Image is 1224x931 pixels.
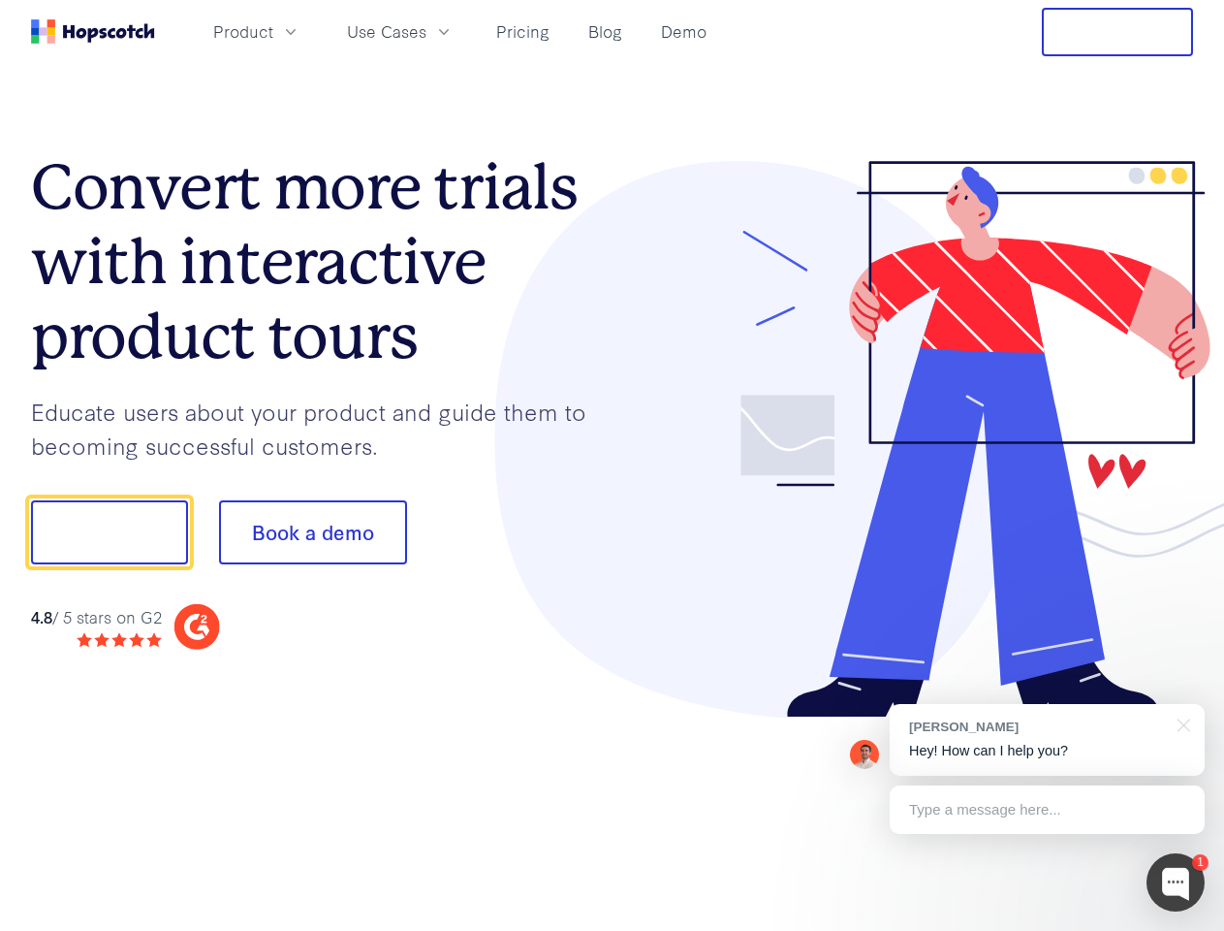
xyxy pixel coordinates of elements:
button: Use Cases [335,16,465,48]
button: Book a demo [219,500,407,564]
a: Blog [581,16,630,48]
span: Use Cases [347,19,426,44]
a: Pricing [488,16,557,48]
img: Mark Spera [850,740,879,769]
button: Product [202,16,312,48]
h1: Convert more trials with interactive product tours [31,150,612,373]
p: Educate users about your product and guide them to becoming successful customers. [31,395,612,462]
div: 1 [1192,854,1208,871]
div: / 5 stars on G2 [31,605,162,629]
div: [PERSON_NAME] [909,718,1166,736]
span: Product [213,19,273,44]
div: Type a message here... [890,786,1205,834]
p: Hey! How can I help you? [909,741,1185,761]
button: Free Trial [1042,8,1193,56]
strong: 4.8 [31,605,52,627]
a: Home [31,19,155,44]
button: Show me! [31,500,188,564]
a: Demo [653,16,714,48]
